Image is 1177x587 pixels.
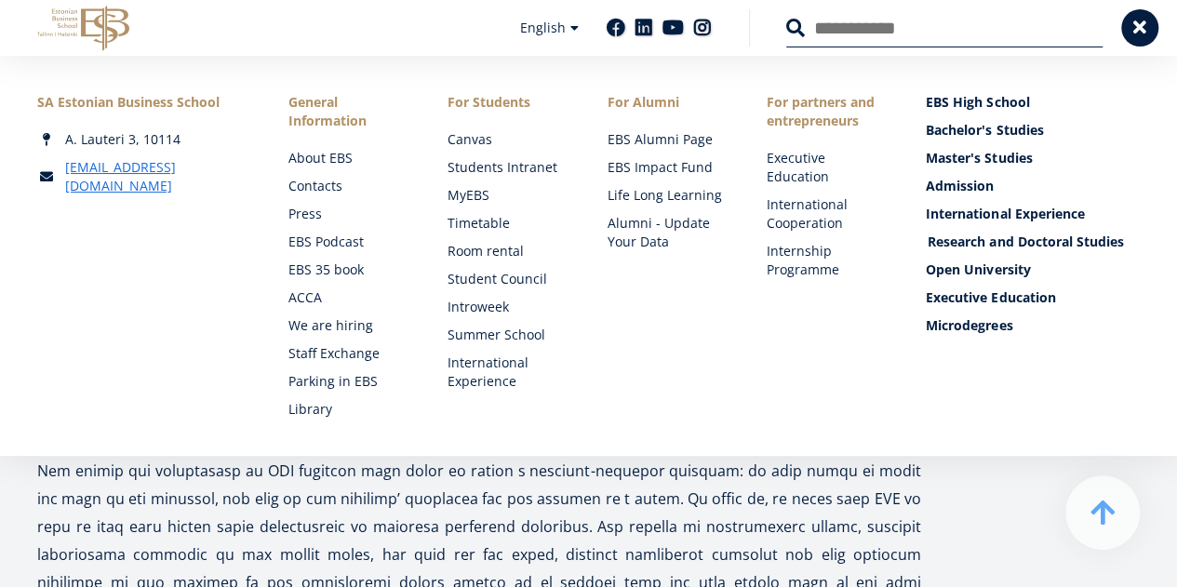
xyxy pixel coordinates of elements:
a: Linkedin [635,19,653,37]
a: Open University [926,260,1140,279]
a: Master's Studies [926,149,1140,167]
a: Press [288,205,410,223]
a: We are hiring [288,316,410,335]
a: Executive Education [926,288,1140,307]
a: Microdegrees [926,316,1140,335]
a: Library [288,400,410,419]
div: SA Estonian Business School [37,93,251,112]
a: Executive Education [767,149,889,186]
a: International Experience [448,354,569,391]
a: Parking in EBS [288,372,410,391]
a: Bachelor's Studies [926,121,1140,140]
div: A. Lauteri 3, 10114 [37,130,251,149]
a: For Students [448,93,569,112]
a: Room rental [448,242,569,260]
a: Internship Programme [767,242,889,279]
a: Canvas [448,130,569,149]
a: Research and Doctoral Studies [928,233,1142,251]
a: Admission [926,177,1140,195]
a: MyEBS [448,186,569,205]
a: ACCA [288,288,410,307]
a: [EMAIL_ADDRESS][DOMAIN_NAME] [65,158,251,195]
a: Summer School [448,326,569,344]
a: Instagram [693,19,712,37]
a: Student Council [448,270,569,288]
a: Students Intranet [448,158,569,177]
a: EBS Alumni Page [608,130,729,149]
a: Alumni - Update Your Data [608,214,729,251]
span: For partners and entrepreneurs [767,93,889,130]
a: International Cooperation [767,195,889,233]
a: Staff Exchange [288,344,410,363]
span: For Alumni [608,93,729,112]
a: Contacts [288,177,410,195]
a: EBS 35 book [288,260,410,279]
a: Youtube [662,19,684,37]
a: Life Long Learning [608,186,729,205]
span: General Information [288,93,410,130]
a: Introweek [448,298,569,316]
a: International Experience [926,205,1140,223]
a: EBS High School [926,93,1140,112]
a: Facebook [607,19,625,37]
a: EBS Podcast [288,233,410,251]
a: EBS Impact Fund [608,158,729,177]
a: Timetable [448,214,569,233]
a: About EBS [288,149,410,167]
